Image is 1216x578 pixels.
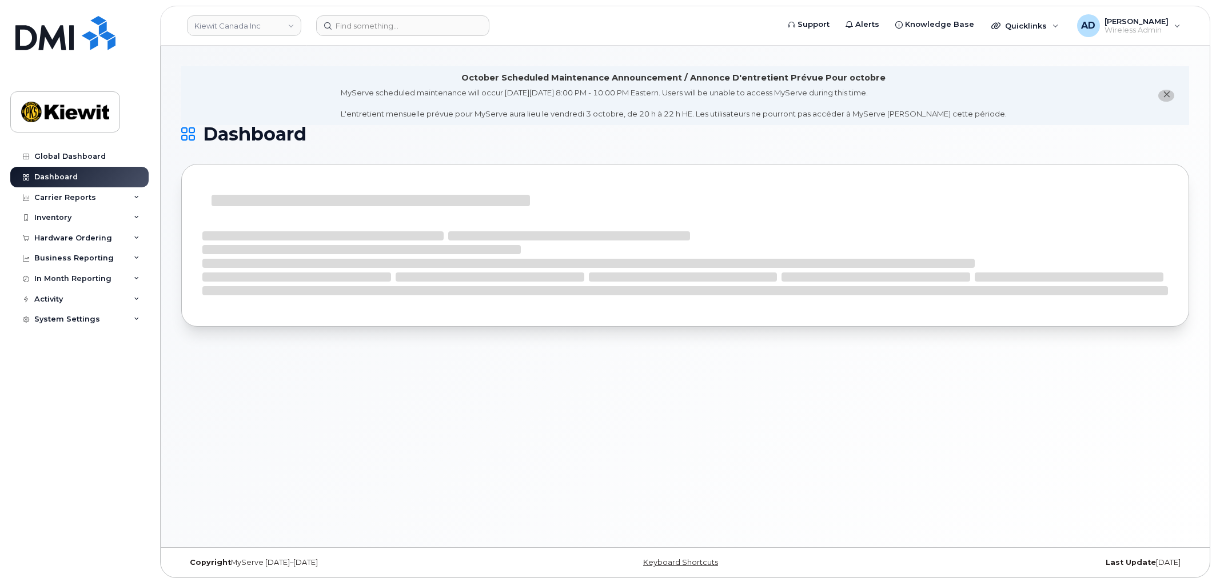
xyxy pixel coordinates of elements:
[1158,90,1174,102] button: close notification
[461,72,886,84] div: October Scheduled Maintenance Announcement / Annonce D'entretient Prévue Pour octobre
[341,87,1007,119] div: MyServe scheduled maintenance will occur [DATE][DATE] 8:00 PM - 10:00 PM Eastern. Users will be u...
[181,558,517,567] div: MyServe [DATE]–[DATE]
[643,558,718,567] a: Keyboard Shortcuts
[1106,558,1156,567] strong: Last Update
[190,558,231,567] strong: Copyright
[853,558,1189,567] div: [DATE]
[203,126,306,143] span: Dashboard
